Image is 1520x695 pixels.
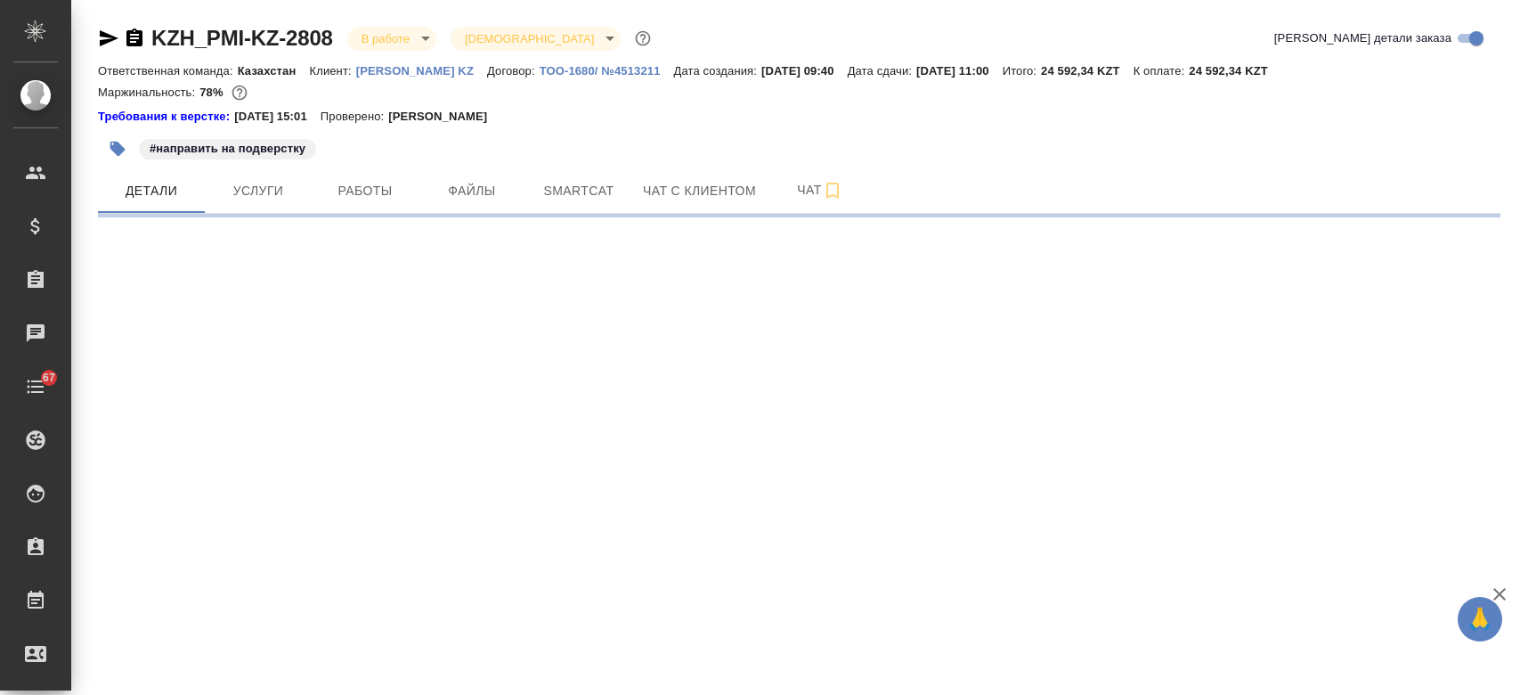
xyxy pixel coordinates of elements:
[540,64,674,78] p: ТОО-1680/ №4513211
[674,64,761,78] p: Дата создания:
[199,86,227,99] p: 78%
[429,180,515,202] span: Файлы
[215,180,301,202] span: Услуги
[150,140,305,158] p: #направить на подверстку
[848,64,916,78] p: Дата сдачи:
[234,108,321,126] p: [DATE] 15:01
[98,108,234,126] div: Нажми, чтобы открыть папку с инструкцией
[356,62,487,78] a: [PERSON_NAME] KZ
[631,27,654,50] button: Доп статусы указывают на важность/срочность заказа
[98,64,238,78] p: Ответственная команда:
[916,64,1003,78] p: [DATE] 11:00
[1465,601,1495,638] span: 🙏
[1274,29,1451,47] span: [PERSON_NAME] детали заказа
[761,64,848,78] p: [DATE] 09:40
[540,62,674,78] a: ТОО-1680/ №4513211
[777,179,863,201] span: Чат
[1041,64,1134,78] p: 24 592,34 KZT
[321,108,389,126] p: Проверено:
[822,180,843,201] svg: Подписаться
[137,140,318,155] span: направить на подверстку
[356,31,415,46] button: В работе
[347,27,436,51] div: В работе
[1134,64,1190,78] p: К оплате:
[98,108,234,126] a: Требования к верстке:
[1189,64,1281,78] p: 24 592,34 KZT
[487,64,540,78] p: Договор:
[451,27,621,51] div: В работе
[536,180,622,202] span: Smartcat
[109,180,194,202] span: Детали
[1458,597,1502,642] button: 🙏
[124,28,145,49] button: Скопировать ссылку
[459,31,599,46] button: [DEMOGRAPHIC_DATA]
[1003,64,1041,78] p: Итого:
[4,364,67,409] a: 67
[238,64,310,78] p: Казахстан
[98,129,137,168] button: Добавить тэг
[388,108,500,126] p: [PERSON_NAME]
[356,64,487,78] p: [PERSON_NAME] KZ
[643,180,756,202] span: Чат с клиентом
[322,180,408,202] span: Работы
[151,26,333,50] a: KZH_PMI-KZ-2808
[98,28,119,49] button: Скопировать ссылку для ЯМессенджера
[228,81,251,104] button: 720.50 RUB; 0.00 KZT;
[98,86,199,99] p: Маржинальность:
[309,64,355,78] p: Клиент:
[32,369,66,387] span: 67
